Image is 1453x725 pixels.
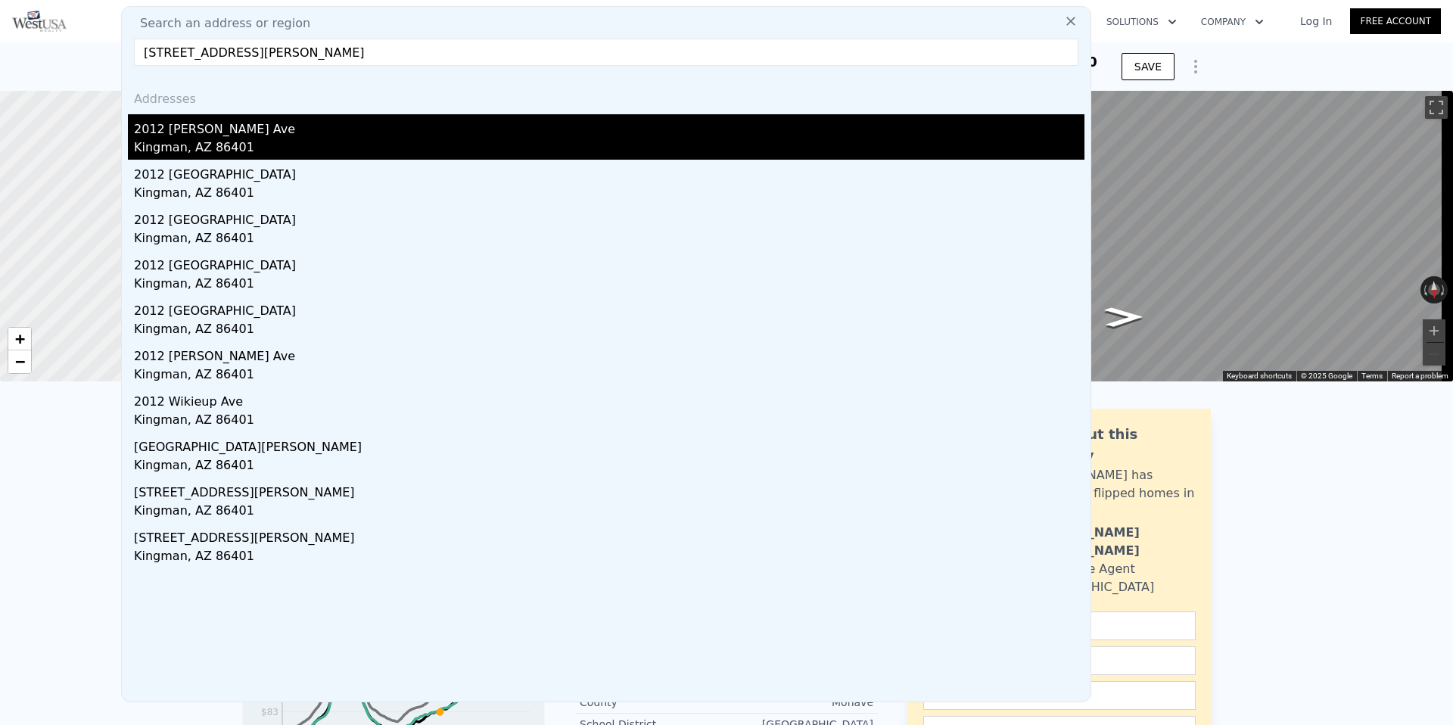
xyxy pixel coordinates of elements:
[12,11,67,32] img: Pellego
[1423,319,1445,342] button: Zoom in
[134,547,1084,568] div: Kingman, AZ 86401
[128,78,1084,114] div: Addresses
[134,387,1084,411] div: 2012 Wikieup Ave
[134,250,1084,275] div: 2012 [GEOGRAPHIC_DATA]
[134,184,1084,205] div: Kingman, AZ 86401
[134,411,1084,432] div: Kingman, AZ 86401
[134,160,1084,184] div: 2012 [GEOGRAPHIC_DATA]
[134,456,1084,478] div: Kingman, AZ 86401
[726,695,873,710] div: Mohave
[134,478,1084,502] div: [STREET_ADDRESS][PERSON_NAME]
[1350,8,1441,34] a: Free Account
[134,39,1078,66] input: Enter an address, city, region, neighborhood or zip code
[134,114,1084,138] div: 2012 [PERSON_NAME] Ave
[8,328,31,350] a: Zoom in
[1440,276,1448,303] button: Rotate clockwise
[1425,96,1448,119] button: Toggle fullscreen view
[1428,276,1440,303] button: Reset the view
[1282,14,1350,29] a: Log In
[1361,372,1383,380] a: Terms (opens in new tab)
[134,341,1084,366] div: 2012 [PERSON_NAME] Ave
[134,320,1084,341] div: Kingman, AZ 86401
[261,707,278,717] tspan: $83
[15,329,25,348] span: +
[134,366,1084,387] div: Kingman, AZ 86401
[134,205,1084,229] div: 2012 [GEOGRAPHIC_DATA]
[1189,8,1276,36] button: Company
[134,523,1084,547] div: [STREET_ADDRESS][PERSON_NAME]
[1301,372,1352,380] span: © 2025 Google
[1027,466,1196,521] div: [PERSON_NAME] has personally flipped homes in this area
[134,296,1084,320] div: 2012 [GEOGRAPHIC_DATA]
[1027,524,1196,560] div: [PERSON_NAME] [PERSON_NAME]
[134,138,1084,160] div: Kingman, AZ 86401
[1122,53,1175,80] button: SAVE
[8,350,31,373] a: Zoom out
[134,275,1084,296] div: Kingman, AZ 86401
[1094,8,1189,36] button: Solutions
[15,352,25,371] span: −
[134,502,1084,523] div: Kingman, AZ 86401
[1420,276,1429,303] button: Rotate counterclockwise
[1088,302,1159,331] path: Go West, Pasadena Ave
[134,432,1084,456] div: [GEOGRAPHIC_DATA][PERSON_NAME]
[1181,51,1211,82] button: Show Options
[1227,371,1292,381] button: Keyboard shortcuts
[1027,424,1196,466] div: Ask about this property
[1423,343,1445,366] button: Zoom out
[134,229,1084,250] div: Kingman, AZ 86401
[580,695,726,710] div: County
[1392,372,1448,380] a: Report a problem
[128,14,310,33] span: Search an address or region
